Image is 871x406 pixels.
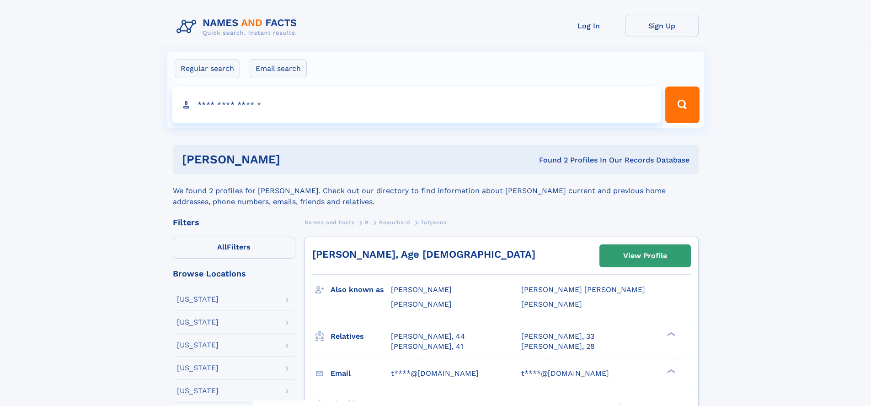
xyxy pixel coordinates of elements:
span: [PERSON_NAME] [521,300,582,309]
a: [PERSON_NAME], 33 [521,331,594,341]
input: search input [172,87,662,123]
h3: Relatives [331,329,391,344]
button: Search Button [665,87,699,123]
div: [US_STATE] [177,387,219,395]
a: View Profile [600,245,690,267]
a: [PERSON_NAME], 28 [521,341,595,352]
span: Beauchard [379,219,410,226]
a: Names and Facts [305,217,355,228]
div: Filters [173,218,295,227]
div: [US_STATE] [177,319,219,326]
a: Sign Up [625,15,699,37]
span: [PERSON_NAME] [391,285,452,294]
label: Email search [250,59,307,78]
a: [PERSON_NAME], 41 [391,341,463,352]
div: View Profile [623,245,667,266]
div: Browse Locations [173,270,295,278]
div: [US_STATE] [177,341,219,349]
div: Found 2 Profiles In Our Records Database [410,155,689,165]
span: B [365,219,369,226]
span: [PERSON_NAME] [PERSON_NAME] [521,285,645,294]
div: ❯ [665,331,676,337]
h3: Email [331,366,391,381]
div: [US_STATE] [177,296,219,303]
a: Beauchard [379,217,410,228]
h3: Also known as [331,282,391,298]
h1: [PERSON_NAME] [182,154,410,165]
div: We found 2 profiles for [PERSON_NAME]. Check out our directory to find information about [PERSON_... [173,174,699,207]
span: Tatyanna [421,219,447,226]
a: B [365,217,369,228]
div: [US_STATE] [177,364,219,372]
label: Filters [173,237,295,259]
label: Regular search [175,59,240,78]
a: [PERSON_NAME], Age [DEMOGRAPHIC_DATA] [312,249,535,260]
span: [PERSON_NAME] [391,300,452,309]
a: [PERSON_NAME], 44 [391,331,465,341]
a: Log In [552,15,625,37]
div: ❯ [665,368,676,374]
img: Logo Names and Facts [173,15,305,39]
span: All [217,243,227,251]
